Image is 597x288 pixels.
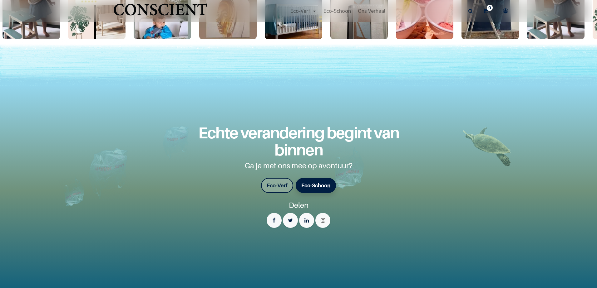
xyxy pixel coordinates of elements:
[358,7,385,14] span: Ons Verhaal
[261,178,293,193] a: Eco-Verf
[160,120,191,161] img: thank-you-bag.png
[194,124,403,158] h1: Echte verandering begint van binnen
[487,5,493,11] sup: 0
[323,7,351,14] span: Eco-Schoon
[301,182,330,189] b: Eco-Schoon
[194,200,403,210] h4: Delen
[245,161,353,170] font: Ga je met ons mee op avontuur?
[267,182,288,189] font: Eco-Verf
[296,178,336,193] a: Eco-Schoon
[290,7,310,14] span: Eco-Verf
[85,140,131,201] img: thank-you-bag.png
[59,175,90,212] img: thank-you-bag.png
